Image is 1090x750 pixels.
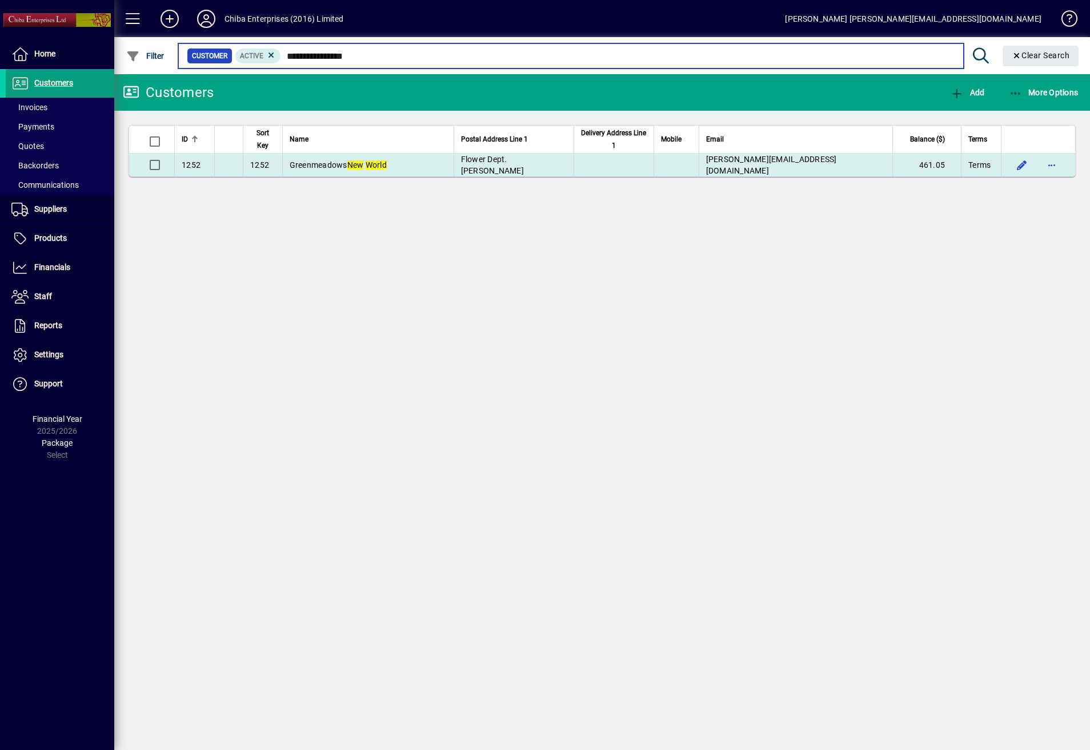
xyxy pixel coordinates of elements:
span: Invoices [11,103,47,112]
div: Customers [123,83,214,102]
button: Clear [1003,46,1079,66]
span: Backorders [11,161,59,170]
a: Reports [6,312,114,340]
div: Mobile [661,133,692,146]
button: Add [947,82,987,103]
td: 461.05 [892,154,961,176]
div: Balance ($) [900,133,955,146]
a: Payments [6,117,114,136]
a: Quotes [6,136,114,156]
a: Home [6,40,114,68]
span: Staff [34,292,52,301]
button: More options [1043,156,1061,174]
span: Financial Year [33,414,82,424]
a: Communications [6,175,114,195]
a: Backorders [6,156,114,175]
span: Quotes [11,142,44,151]
span: Customer [192,50,227,62]
span: 1252 [250,160,269,170]
span: Mobile [661,133,682,146]
div: Chiba Enterprises (2016) Limited [225,10,344,28]
div: ID [182,133,207,146]
span: Terms [968,133,987,146]
button: Filter [123,46,167,66]
span: Support [34,379,63,388]
span: Greenmeadows [290,160,387,170]
span: Financials [34,263,70,272]
span: Package [42,438,73,447]
span: Name [290,133,308,146]
button: Add [151,9,188,29]
a: Support [6,370,114,398]
button: Edit [1013,156,1031,174]
div: [PERSON_NAME] [PERSON_NAME][EMAIL_ADDRESS][DOMAIN_NAME] [785,10,1041,28]
span: Add [950,88,984,97]
a: Products [6,224,114,253]
span: Delivery Address Line 1 [581,127,647,152]
span: Balance ($) [910,133,945,146]
span: Home [34,49,55,58]
span: Postal Address Line 1 [461,133,528,146]
em: New [347,160,364,170]
span: [PERSON_NAME][EMAIL_ADDRESS][DOMAIN_NAME] [706,155,837,175]
div: Name [290,133,447,146]
a: Staff [6,283,114,311]
span: Sort Key [250,127,275,152]
span: Clear Search [1012,51,1070,60]
span: Settings [34,350,63,359]
div: Email [706,133,885,146]
button: More Options [1006,82,1081,103]
span: Customers [34,78,73,87]
span: Terms [968,159,991,171]
span: Filter [126,51,165,61]
span: 1252 [182,160,201,170]
span: Active [240,52,263,60]
mat-chip: Activation Status: Active [235,49,281,63]
a: Suppliers [6,195,114,224]
span: Email [706,133,724,146]
span: Reports [34,321,62,330]
a: Settings [6,341,114,369]
span: ID [182,133,188,146]
a: Financials [6,253,114,282]
em: World [366,160,387,170]
span: Payments [11,122,54,131]
a: Knowledge Base [1053,2,1076,39]
span: Communications [11,180,79,189]
span: Flower Dept. [PERSON_NAME] [461,155,524,175]
span: More Options [1009,88,1079,97]
button: Profile [188,9,225,29]
span: Suppliers [34,204,67,213]
span: Products [34,233,67,243]
a: Invoices [6,98,114,117]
